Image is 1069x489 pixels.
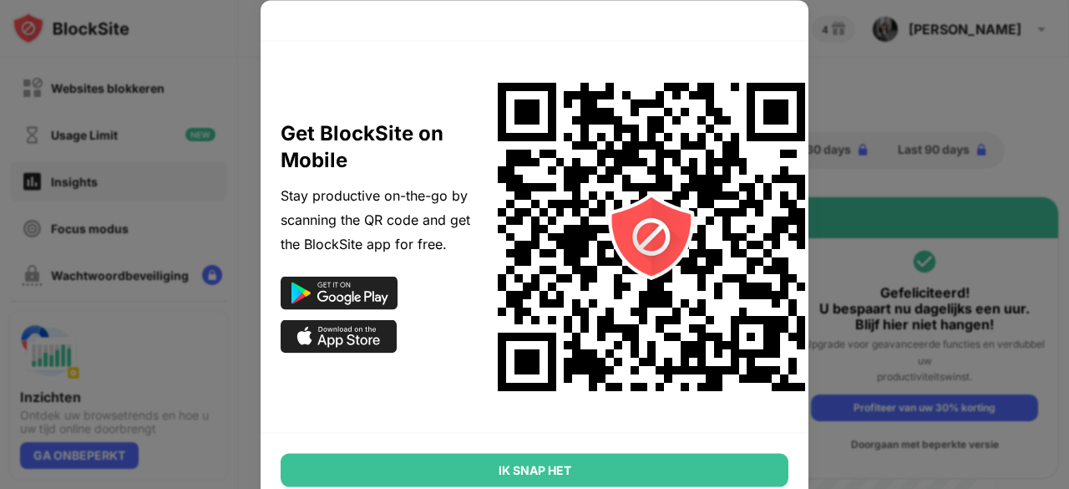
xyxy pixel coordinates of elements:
[281,319,398,353] img: app-store-black.svg
[281,120,474,174] div: Get BlockSite on Mobile
[281,184,474,256] div: Stay productive on-the-go by scanning the QR code and get the BlockSite app for free.
[476,61,827,412] img: onboard-omni-qr-code.svg
[281,276,398,309] img: google-play-black.svg
[281,453,788,486] div: IK SNAP HET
